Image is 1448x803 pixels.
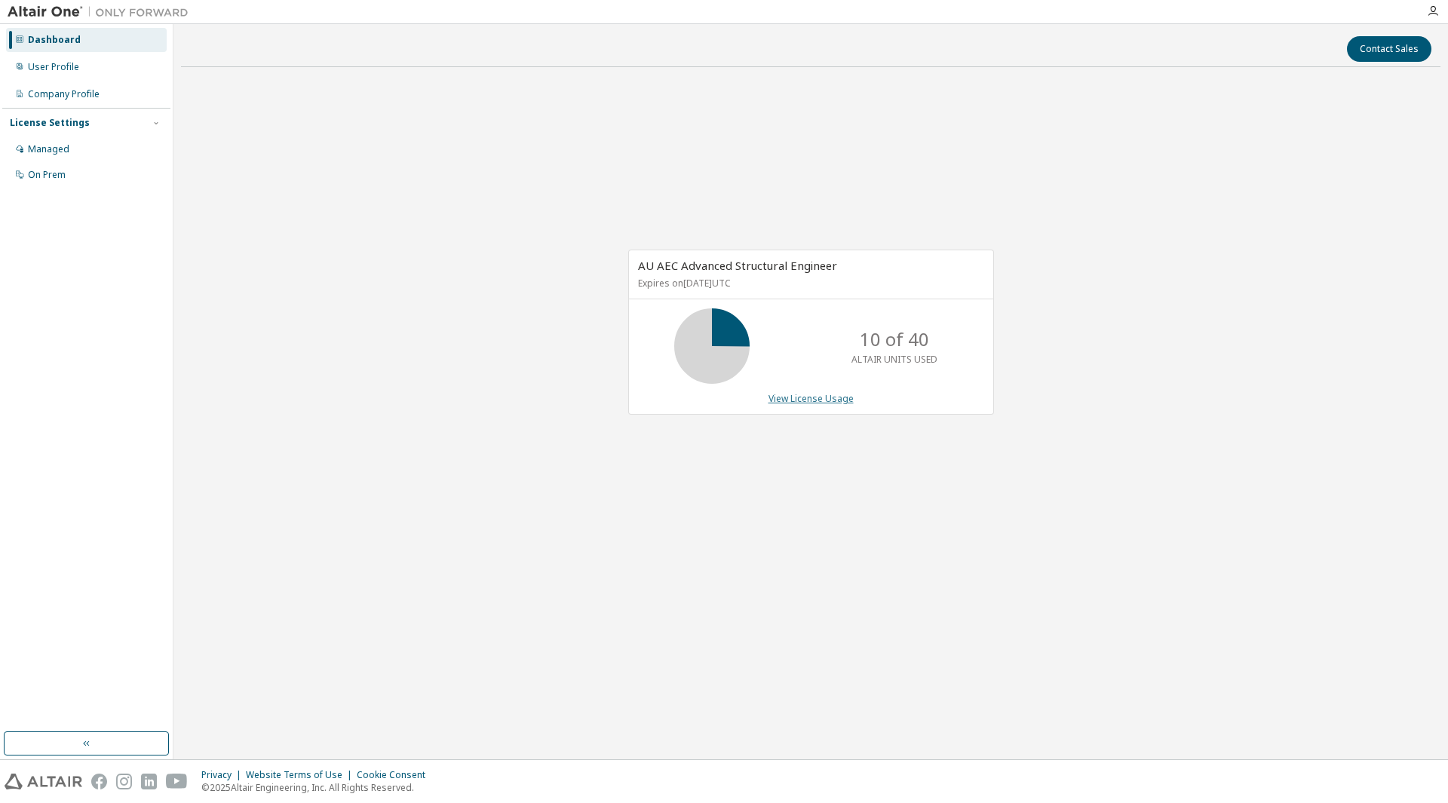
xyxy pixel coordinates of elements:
[357,769,434,781] div: Cookie Consent
[28,34,81,46] div: Dashboard
[10,117,90,129] div: License Settings
[638,277,980,290] p: Expires on [DATE] UTC
[768,392,854,405] a: View License Usage
[201,769,246,781] div: Privacy
[166,774,188,789] img: youtube.svg
[141,774,157,789] img: linkedin.svg
[5,774,82,789] img: altair_logo.svg
[28,61,79,73] div: User Profile
[116,774,132,789] img: instagram.svg
[28,169,66,181] div: On Prem
[8,5,196,20] img: Altair One
[638,258,837,273] span: AU AEC Advanced Structural Engineer
[28,143,69,155] div: Managed
[851,353,937,366] p: ALTAIR UNITS USED
[201,781,434,794] p: © 2025 Altair Engineering, Inc. All Rights Reserved.
[246,769,357,781] div: Website Terms of Use
[1347,36,1431,62] button: Contact Sales
[91,774,107,789] img: facebook.svg
[860,326,929,352] p: 10 of 40
[28,88,100,100] div: Company Profile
